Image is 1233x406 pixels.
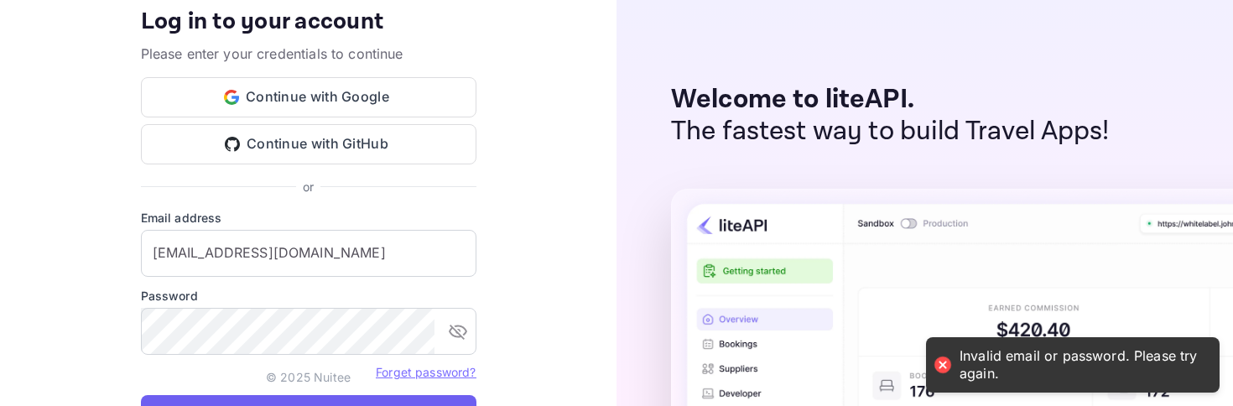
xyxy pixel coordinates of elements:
[266,368,351,386] p: © 2025 Nuitee
[141,8,476,37] h4: Log in to your account
[303,178,314,195] p: or
[141,287,476,304] label: Password
[671,84,1110,116] p: Welcome to liteAPI.
[141,124,476,164] button: Continue with GitHub
[960,347,1203,383] div: Invalid email or password. Please try again.
[376,363,476,380] a: Forget password?
[141,230,476,277] input: Enter your email address
[141,77,476,117] button: Continue with Google
[141,209,476,226] label: Email address
[141,44,476,64] p: Please enter your credentials to continue
[376,365,476,379] a: Forget password?
[671,116,1110,148] p: The fastest way to build Travel Apps!
[441,315,475,348] button: toggle password visibility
